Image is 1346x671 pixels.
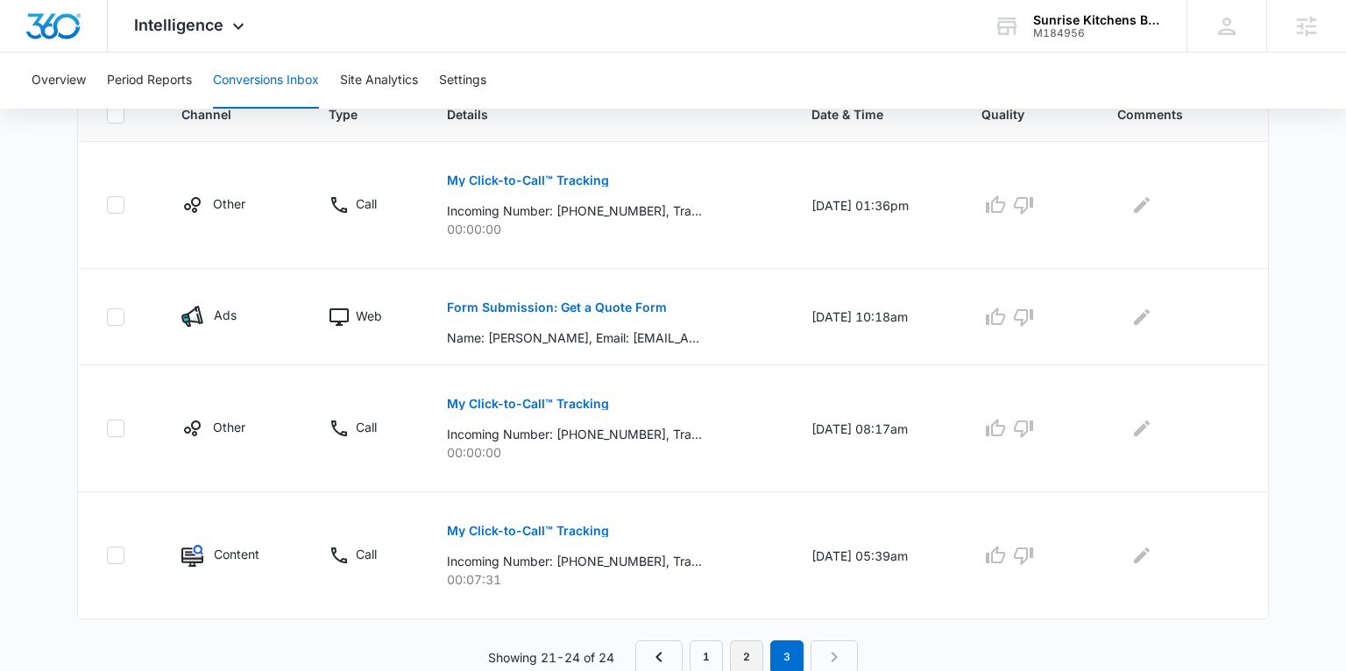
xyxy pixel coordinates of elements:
button: Edit Comments [1128,191,1156,219]
p: Call [356,545,377,563]
p: Name: [PERSON_NAME], Email: [EMAIL_ADDRESS][DOMAIN_NAME], Phone: [PHONE_NUMBER], How can we help?... [447,328,702,347]
span: Comments [1117,105,1215,124]
button: Edit Comments [1128,541,1156,569]
div: Domain: [DOMAIN_NAME] [46,46,193,60]
button: Settings [439,53,486,109]
button: Overview [32,53,86,109]
p: Other [213,194,245,213]
td: [DATE] 01:36pm [790,142,961,269]
p: 00:07:31 [447,570,769,589]
p: My Click-to-Call™ Tracking [447,174,609,187]
p: Call [356,418,377,436]
span: Details [447,105,743,124]
p: Showing 21-24 of 24 [488,648,614,667]
button: Edit Comments [1128,303,1156,331]
img: website_grey.svg [28,46,42,60]
p: My Click-to-Call™ Tracking [447,525,609,537]
img: logo_orange.svg [28,28,42,42]
span: Date & Time [811,105,915,124]
button: My Click-to-Call™ Tracking [447,510,609,552]
p: Other [213,418,245,436]
span: Type [329,105,379,124]
button: Form Submission: Get a Quote Form [447,286,667,328]
button: My Click-to-Call™ Tracking [447,159,609,201]
p: Incoming Number: [PHONE_NUMBER], Tracking Number: [PHONE_NUMBER], Ring To: [PHONE_NUMBER], Caller... [447,201,702,220]
p: Incoming Number: [PHONE_NUMBER], Tracking Number: [PHONE_NUMBER], Ring To: [PHONE_NUMBER], Caller... [447,425,702,443]
button: Edit Comments [1128,414,1156,442]
p: Web [356,307,382,325]
div: account id [1033,27,1161,39]
div: Keywords by Traffic [194,103,295,115]
div: v 4.0.25 [49,28,86,42]
p: My Click-to-Call™ Tracking [447,398,609,410]
p: Incoming Number: [PHONE_NUMBER], Tracking Number: [PHONE_NUMBER], Ring To: [PHONE_NUMBER], Caller... [447,552,702,570]
img: tab_keywords_by_traffic_grey.svg [174,102,188,116]
button: Conversions Inbox [213,53,319,109]
img: tab_domain_overview_orange.svg [47,102,61,116]
td: [DATE] 08:17am [790,365,961,492]
button: Site Analytics [340,53,418,109]
td: [DATE] 05:39am [790,492,961,619]
div: Domain Overview [67,103,157,115]
div: account name [1033,13,1161,27]
span: Channel [181,105,261,124]
span: Quality [981,105,1049,124]
td: [DATE] 10:18am [790,269,961,365]
p: 00:00:00 [447,443,769,462]
p: 00:00:00 [447,220,769,238]
button: My Click-to-Call™ Tracking [447,383,609,425]
p: Content [214,545,259,563]
p: Form Submission: Get a Quote Form [447,301,667,314]
p: Ads [214,306,237,324]
span: Intelligence [134,16,223,34]
button: Period Reports [107,53,192,109]
p: Call [356,194,377,213]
